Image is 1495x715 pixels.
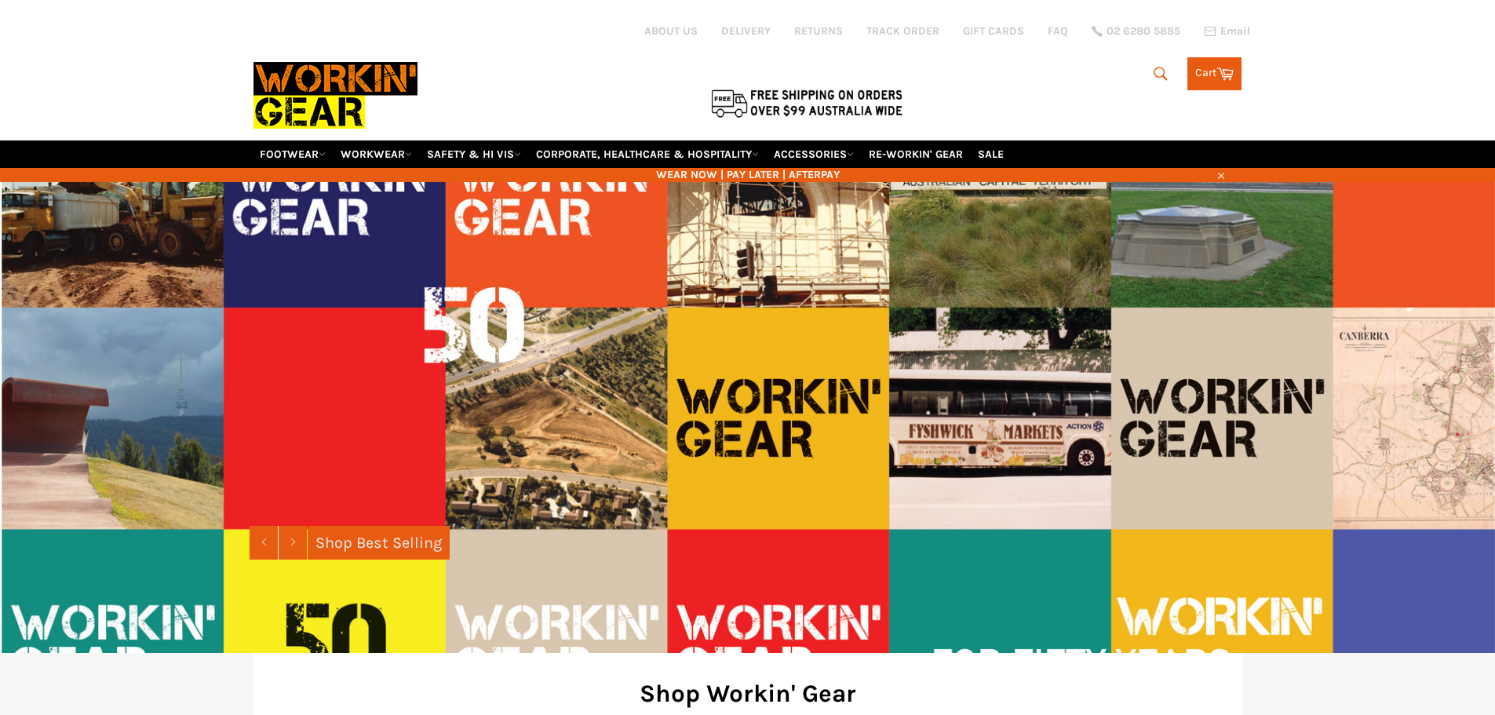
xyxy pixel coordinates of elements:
[277,677,1219,710] h2: Shop Workin' Gear
[862,140,969,168] a: RE-WORKIN' GEAR
[866,24,939,38] a: TRACK ORDER
[308,526,450,560] a: Shop Best Selling
[421,140,527,168] a: SAFETY & HI VIS
[768,140,860,168] a: ACCESSORIES
[721,24,771,38] a: DELIVERY
[1048,24,1068,38] a: FAQ
[334,140,418,168] a: WORKWEAR
[644,24,698,38] a: ABOUT US
[1187,57,1242,90] a: Cart
[709,86,905,119] img: Flat $9.95 shipping Australia wide
[972,140,1010,168] a: SALE
[1107,26,1180,37] span: 02 6280 5885
[1204,25,1250,38] a: Email
[1220,26,1250,37] span: Email
[1092,26,1180,37] a: 02 6280 5885
[963,24,1024,38] a: GIFT CARDS
[253,140,332,168] a: FOOTWEAR
[530,140,765,168] a: CORPORATE, HEALTHCARE & HOSPITALITY
[253,167,1242,182] span: WEAR NOW | PAY LATER | AFTERPAY
[794,24,843,38] a: RETURNS
[253,51,418,140] img: Workin Gear leaders in Workwear, Safety Boots, PPE, Uniforms. Australia's No.1 in Workwear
